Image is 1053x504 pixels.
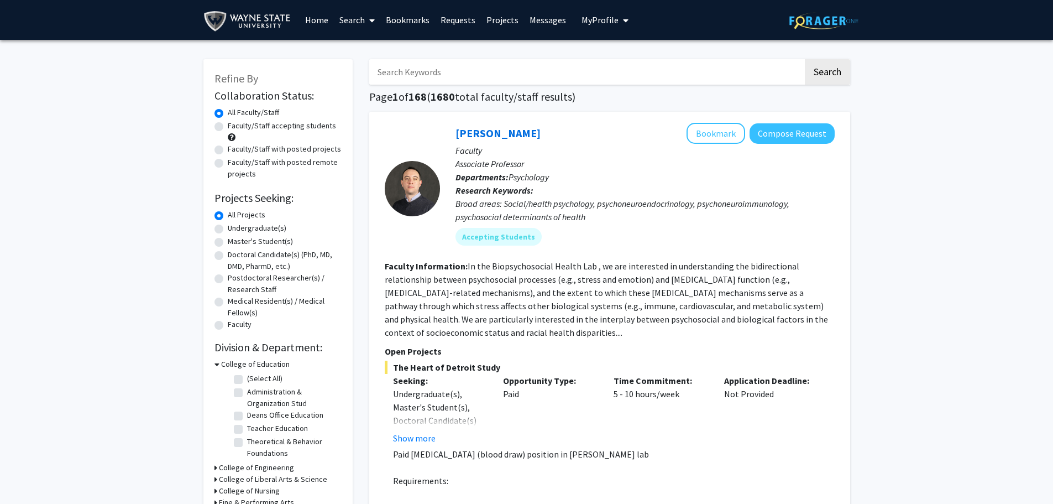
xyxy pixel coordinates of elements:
p: Seeking: [393,374,487,387]
h2: Projects Seeking: [214,191,342,205]
fg-read-more: In the Biopsychosocial Health Lab , we are interested in understanding the bidirectional relation... [385,261,828,338]
button: Add Samuele Zilioli to Bookmarks [687,123,745,144]
label: Faculty [228,319,252,330]
div: Undergraduate(s), Master's Student(s), Doctoral Candidate(s) (PhD, MD, DMD, PharmD, etc.) [393,387,487,454]
label: All Projects [228,209,265,221]
button: Search [805,59,850,85]
label: Doctoral Candidate(s) (PhD, MD, DMD, PharmD, etc.) [228,249,342,272]
b: Departments: [455,172,509,183]
label: Master's Student(s) [228,236,293,247]
div: Broad areas: Social/health psychology, psychoneuroendocrinology, psychoneuroimmunology, psychosoc... [455,197,835,224]
b: Faculty Information: [385,261,468,272]
label: Faculty/Staff with posted remote projects [228,157,342,180]
h2: Collaboration Status: [214,89,342,102]
h3: College of Engineering [219,462,294,474]
label: Theoretical & Behavior Foundations [247,436,339,459]
span: Psychology [509,172,549,183]
iframe: Chat [8,454,47,496]
label: Faculty/Staff with posted projects [228,143,341,155]
a: Search [334,1,380,39]
a: [PERSON_NAME] [455,126,541,140]
label: Postdoctoral Researcher(s) / Research Staff [228,272,342,295]
a: Requests [435,1,481,39]
label: (Select All) [247,373,282,385]
label: All Faculty/Staff [228,107,279,118]
p: Faculty [455,144,835,157]
a: Home [300,1,334,39]
label: Deans Office Education [247,409,323,421]
span: Paid [MEDICAL_DATA] (blood draw) position in [PERSON_NAME] lab [393,449,649,460]
img: Wayne State University Logo [203,9,296,34]
button: Compose Request to Samuele Zilioli [750,123,835,144]
div: Not Provided [716,374,826,445]
p: Time Commitment: [614,374,708,387]
h2: Division & Department: [214,341,342,354]
p: Open Projects [385,345,835,358]
h1: Page of ( total faculty/staff results) [369,90,850,103]
label: Faculty/Staff accepting students [228,120,336,132]
span: 168 [408,90,427,103]
span: My Profile [581,14,619,25]
a: Projects [481,1,524,39]
span: Refine By [214,71,258,85]
span: 1680 [431,90,455,103]
h3: College of Nursing [219,485,280,497]
a: Messages [524,1,572,39]
label: Teacher Education [247,423,308,434]
span: Requirements: [393,475,448,486]
input: Search Keywords [369,59,803,85]
b: Research Keywords: [455,185,533,196]
span: The Heart of Detroit Study [385,361,835,374]
mat-chip: Accepting Students [455,228,542,246]
label: Administration & Organization Stud [247,386,339,409]
button: Show more [393,432,436,445]
p: Opportunity Type: [503,374,597,387]
div: Paid [495,374,605,445]
p: Associate Professor [455,157,835,170]
span: 1 [392,90,399,103]
p: Application Deadline: [724,374,818,387]
label: Undergraduate(s) [228,222,286,234]
h3: College of Liberal Arts & Science [219,474,327,485]
a: Bookmarks [380,1,435,39]
h3: College of Education [221,358,290,370]
img: ForagerOne Logo [789,12,858,29]
div: 5 - 10 hours/week [605,374,716,445]
label: Medical Resident(s) / Medical Fellow(s) [228,295,342,319]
